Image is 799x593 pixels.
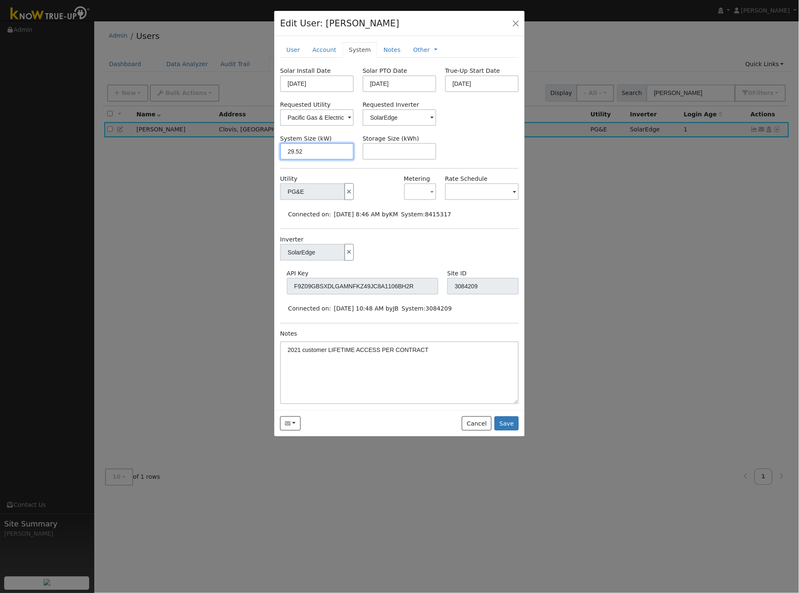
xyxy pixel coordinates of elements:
td: Connected on: [287,208,333,220]
input: Select an Inverter [363,109,436,126]
label: Metering [404,175,430,183]
input: Select a Utility [280,109,354,126]
td: System: [400,303,454,315]
span: Josh Bolt [393,305,399,312]
td: Connected on: [287,303,333,315]
input: Select a Utility [280,183,345,200]
a: Account [306,42,343,58]
td: [DATE] 10:48 AM by [332,303,400,315]
label: Inverter [280,235,304,244]
button: Disconnect Utility [345,183,354,200]
span: Ken Motschiedler [389,211,398,218]
td: [DATE] 8:46 AM by [332,208,399,220]
span: 3084209 [425,305,452,312]
label: H2ETOUDN [445,175,487,183]
label: API Key [287,269,309,278]
a: User [280,42,306,58]
label: Solar Install Date [280,67,331,75]
a: Other [413,46,430,54]
a: System [343,42,377,58]
label: Requested Inverter [363,100,436,109]
h4: Edit User: [PERSON_NAME] [280,17,399,30]
button: Save [495,416,519,431]
label: Notes [280,329,297,338]
label: Utility [280,175,297,183]
label: System Size (kW) [280,134,332,143]
button: Ken@barkendevcon.com [280,416,301,431]
span: 8415317 [425,211,451,218]
label: Storage Size (kWh) [363,134,419,143]
label: True-Up Start Date [445,67,500,75]
td: System: [399,208,453,220]
button: Cancel [462,416,492,431]
label: Site ID [447,269,467,278]
input: Select an Inverter [280,244,345,261]
button: Disconnect Solar [345,244,354,261]
a: Notes [377,42,407,58]
label: Solar PTO Date [363,67,407,75]
label: Requested Utility [280,100,354,109]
